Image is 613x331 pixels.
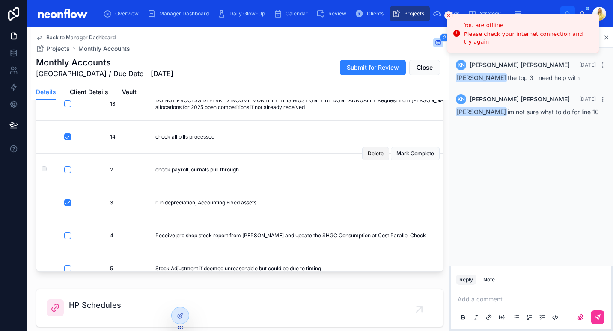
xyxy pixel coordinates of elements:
button: Reply [456,275,476,285]
span: [PERSON_NAME] [456,107,507,116]
a: Projects [36,44,70,53]
div: Note [483,276,495,283]
span: Submit for Review [347,63,399,72]
span: [PERSON_NAME] [PERSON_NAME] [470,61,570,69]
button: Mark Complete [391,147,440,160]
a: Calendar [271,6,314,21]
button: Note [480,275,498,285]
div: scrollable content [97,4,560,23]
span: Back to Manager Dashboard [46,34,116,41]
span: Close [417,63,433,72]
h1: Monthly Accounts [36,56,173,68]
span: Mark Complete [396,150,434,157]
span: HP Schedules [69,299,121,311]
span: check payroll journals pull through [155,166,239,173]
a: Overview [101,6,145,21]
span: Leads [445,10,459,17]
span: KN [458,62,465,68]
span: Review [328,10,346,17]
span: Vault [122,88,137,96]
span: [PERSON_NAME] [456,73,507,82]
span: Details [36,88,56,96]
a: Leads [430,6,465,21]
a: HP Schedules [36,289,443,327]
span: 2 [440,33,449,42]
span: Clients [367,10,384,17]
a: Clients [352,6,390,21]
span: KN [458,96,465,103]
a: Manager Dashboard [145,6,215,21]
span: DO NOT PROCESS DEFERRED INCOME MONTHLY THIS MUST ONLY BE DONE ANNUALLY Request from [PERSON_NAME]... [155,97,492,111]
span: 13 [110,100,115,107]
a: Vault [122,84,137,101]
a: Monthly Accounts [78,44,130,53]
span: Overview [115,10,139,17]
span: Calendar [286,10,308,17]
span: 14 [110,133,116,140]
span: Stock Adjustment if deemed unreasonable but could be due to timing [155,265,321,272]
button: Close [409,60,440,75]
span: [DATE] [579,62,596,68]
div: Please check your internet connection and try again [464,30,592,46]
button: Delete [362,147,389,160]
a: Back to Manager Dashboard [36,34,116,41]
span: Projects [46,44,70,53]
span: Client Details [70,88,108,96]
a: Strategy [465,6,507,21]
a: Projects [390,6,430,21]
button: Close toast [444,11,453,20]
span: check all bills processed [155,133,214,140]
span: 4 [110,232,113,239]
span: Manager Dashboard [159,10,209,17]
span: 2 [110,166,113,173]
span: Delete [368,150,384,157]
span: 3 [110,199,113,206]
span: 5 [110,265,113,272]
div: You are offline [464,21,592,30]
a: Details [36,84,56,100]
span: im not sure what to do for line 10 [456,108,599,115]
img: App logo [34,7,90,21]
span: Receive pro shop stock report from [PERSON_NAME] and update the SHGC Consumption at Cost Parallel... [155,232,426,239]
a: Review [314,6,352,21]
span: run depreciation, Accounting Fixed assets [155,199,256,206]
a: Daily Glow-Up [215,6,271,21]
a: Client Details [70,84,108,101]
span: the top 3 I need help with [456,74,580,81]
span: Projects [404,10,424,17]
button: Submit for Review [340,60,406,75]
span: [DATE] [579,96,596,102]
span: [GEOGRAPHIC_DATA] / Due Date - [DATE] [36,68,173,79]
span: Daily Glow-Up [229,10,265,17]
button: 2 [433,38,443,49]
span: [PERSON_NAME] [PERSON_NAME] [470,95,570,103]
